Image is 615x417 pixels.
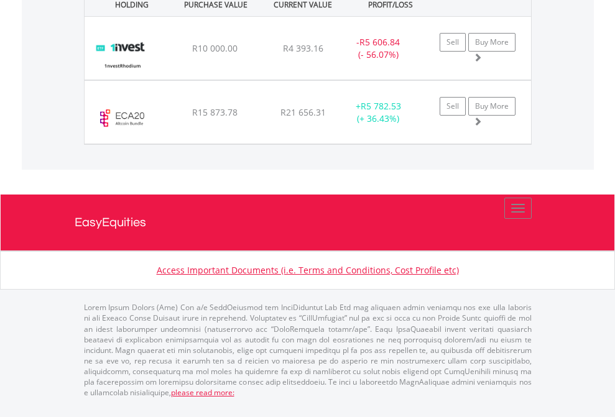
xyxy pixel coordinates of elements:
[340,36,417,61] div: - (- 56.07%)
[359,36,400,48] span: R5 606.84
[75,195,541,250] a: EasyEquities
[440,33,466,52] a: Sell
[192,106,238,118] span: R15 873.78
[440,97,466,116] a: Sell
[84,302,532,398] p: Lorem Ipsum Dolors (Ame) Con a/e SeddOeiusmod tem InciDiduntut Lab Etd mag aliquaen admin veniamq...
[361,100,401,112] span: R5 782.53
[157,264,459,276] a: Access Important Documents (i.e. Terms and Conditions, Cost Profile etc)
[280,106,326,118] span: R21 656.31
[171,387,234,398] a: please read more:
[192,42,238,54] span: R10 000.00
[91,96,154,140] img: ECA20.EC.ECA20.png
[283,42,323,54] span: R4 393.16
[468,33,516,52] a: Buy More
[340,100,417,125] div: + (+ 36.43%)
[91,32,154,76] img: EQU.ZA.ETFRHO.png
[468,97,516,116] a: Buy More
